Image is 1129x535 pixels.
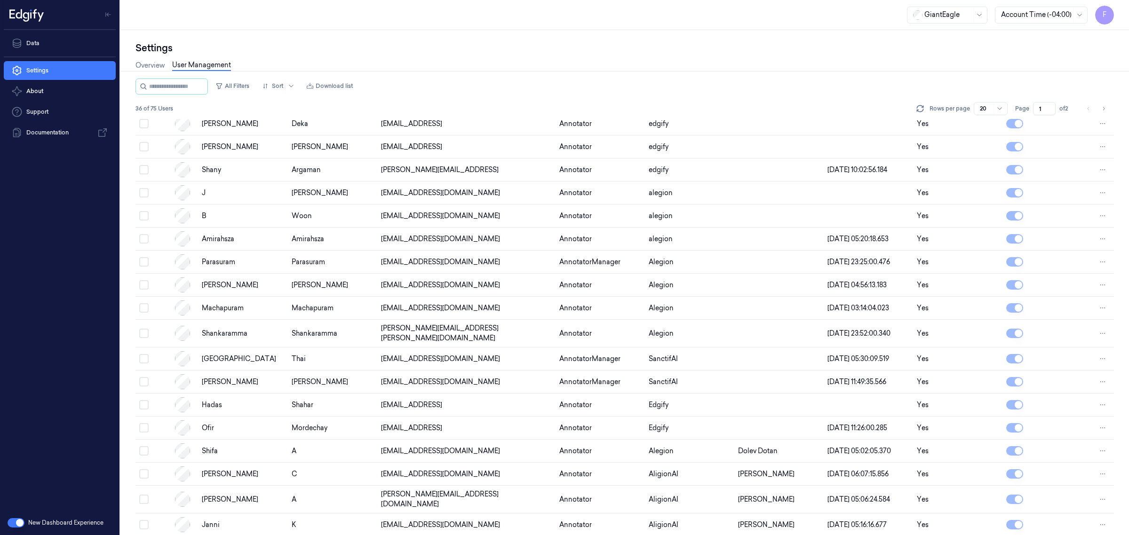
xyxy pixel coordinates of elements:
div: [PERSON_NAME] [292,142,374,152]
div: Yes [917,423,999,433]
div: shankaramma [292,329,374,338]
div: Edgify [649,423,731,433]
div: [EMAIL_ADDRESS][DOMAIN_NAME] [381,280,552,290]
div: [DATE] 05:06:24.584 [827,495,909,504]
button: Select row [139,280,149,290]
span: 36 of 75 Users [135,104,173,113]
button: Select row [139,303,149,313]
div: Alegion [649,329,731,338]
button: Download list [302,79,357,94]
span: of 2 [1059,104,1074,113]
button: Select row [139,234,149,244]
div: [EMAIL_ADDRESS][DOMAIN_NAME] [381,377,552,387]
div: amirahsza [292,234,374,244]
div: [PERSON_NAME] [292,188,374,198]
div: Annotator [559,520,641,530]
span: F [1095,6,1114,24]
div: [DATE] 06:07:15.856 [827,469,909,479]
div: [EMAIL_ADDRESS] [381,400,552,410]
div: AligionAI [649,495,731,504]
div: Yes [917,469,999,479]
div: [PERSON_NAME] [202,377,284,387]
div: Alegion [649,446,731,456]
div: [EMAIL_ADDRESS][DOMAIN_NAME] [381,354,552,364]
div: Yes [917,520,999,530]
button: Select row [139,165,149,174]
button: Select row [139,423,149,433]
div: Mordechay [292,423,374,433]
div: Yes [917,400,999,410]
div: [EMAIL_ADDRESS] [381,119,552,129]
div: j [202,188,284,198]
span: Page [1015,104,1029,113]
div: [PERSON_NAME] [202,119,284,129]
div: shankaramma [202,329,284,338]
a: Overview [135,61,165,71]
div: machapuram [292,303,374,313]
div: Annotator [559,188,641,198]
div: SanctifAI [649,354,731,364]
button: Select row [139,142,149,151]
div: Annotator [559,211,641,221]
div: [PERSON_NAME] [738,495,820,504]
button: Select row [139,354,149,363]
div: Annotator [559,329,641,338]
div: [PERSON_NAME] [202,469,284,479]
div: A [292,495,374,504]
a: Support [4,102,116,121]
div: Annotator [559,400,641,410]
div: [PERSON_NAME] [202,142,284,152]
div: [EMAIL_ADDRESS][DOMAIN_NAME] [381,469,552,479]
button: Select row [139,329,149,338]
div: [DATE] 03:14:04.023 [827,303,909,313]
button: Select row [139,188,149,197]
div: edgify [649,165,731,175]
div: alegion [649,188,731,198]
div: C [292,469,374,479]
div: [EMAIL_ADDRESS][DOMAIN_NAME] [381,303,552,313]
div: b [202,211,284,221]
button: Select row [139,469,149,479]
div: edgify [649,119,731,129]
div: AligionAI [649,520,731,530]
div: Yes [917,495,999,504]
div: Yes [917,119,999,129]
button: Select row [139,446,149,456]
div: Annotator [559,234,641,244]
div: [PERSON_NAME][EMAIL_ADDRESS][PERSON_NAME][DOMAIN_NAME] [381,323,552,343]
div: AnnotatorManager [559,377,641,387]
div: machapuram [202,303,284,313]
div: A [292,446,374,456]
a: Data [4,34,116,53]
div: [DATE] 04:56:13.183 [827,280,909,290]
div: [EMAIL_ADDRESS][DOMAIN_NAME] [381,234,552,244]
div: Edgify [649,400,731,410]
div: [EMAIL_ADDRESS] [381,142,552,152]
div: [DATE] 05:02:05.370 [827,446,909,456]
div: Dolev Dotan [738,446,820,456]
div: [DATE] 11:26:00.285 [827,423,909,433]
div: [PERSON_NAME] [292,280,374,290]
div: Alegion [649,280,731,290]
button: About [4,82,116,101]
div: Annotator [559,165,641,175]
div: [DATE] 05:30:09.519 [827,354,909,364]
div: alegion [649,211,731,221]
div: [DATE] 05:16:16.677 [827,520,909,530]
a: User Management [172,60,231,71]
button: Select row [139,495,149,504]
div: alegion [649,234,731,244]
div: Yes [917,142,999,152]
div: Annotator [559,303,641,313]
button: Select row [139,211,149,220]
div: [PERSON_NAME] [738,469,820,479]
div: Yes [917,234,999,244]
div: Yes [917,165,999,175]
div: edgify [649,142,731,152]
div: [EMAIL_ADDRESS][DOMAIN_NAME] [381,211,552,221]
div: Yes [917,377,999,387]
div: [PERSON_NAME] [738,520,820,530]
div: [EMAIL_ADDRESS][DOMAIN_NAME] [381,520,552,530]
div: AnnotatorManager [559,354,641,364]
div: K [292,520,374,530]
